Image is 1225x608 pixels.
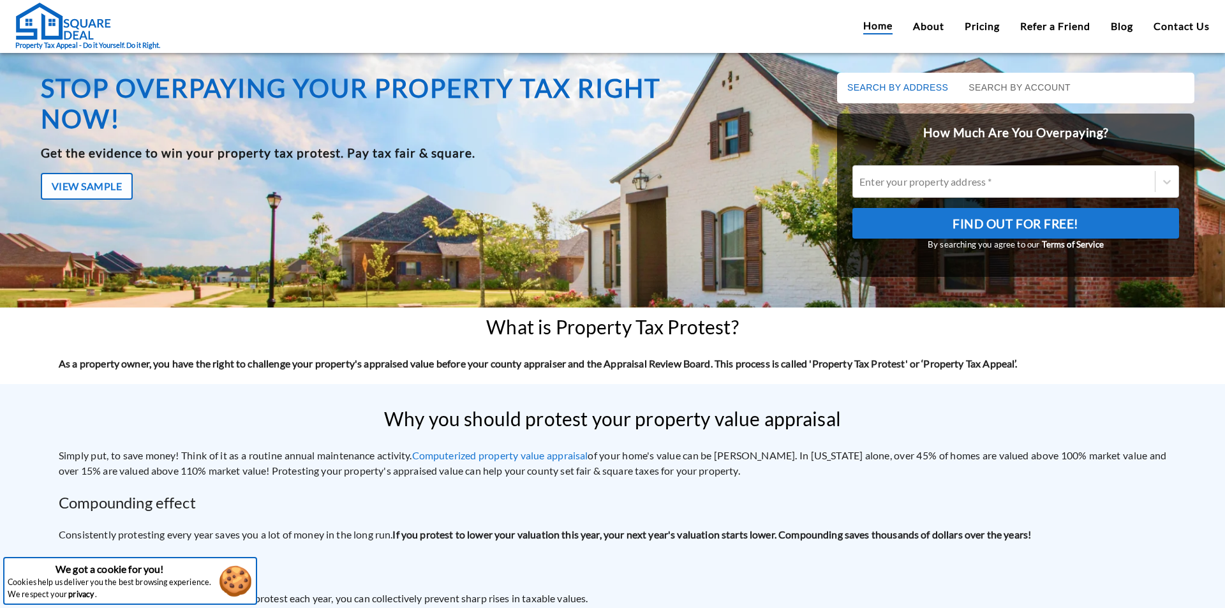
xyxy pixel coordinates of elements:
[852,208,1179,239] button: Find Out For Free!
[486,316,738,338] h2: What is Property Tax Protest?
[41,73,701,134] h1: Stop overpaying your property tax right now!
[41,145,475,160] b: Get the evidence to win your property tax protest. Pay tax fair & square.
[412,449,588,461] a: Computerized property value appraisal
[59,448,1166,478] p: Simply put, to save money! Think of it as a routine annual maintenance activity. of your home's v...
[1154,19,1210,34] a: Contact Us
[15,2,111,40] img: Square Deal
[392,528,1031,540] strong: If you protest to lower your valuation this year, your next year's valuation starts lower. Compou...
[68,589,94,601] a: privacy
[913,19,944,34] a: About
[965,19,1000,34] a: Pricing
[59,491,1166,514] h2: Compounding effect
[1020,19,1090,34] a: Refer a Friend
[59,527,1166,542] p: Consistently protesting every year saves you a lot of money in the long run.
[852,239,1179,251] small: By searching you agree to our
[59,357,1018,369] strong: As a property owner, you have the right to challenge your property's appraised value before your ...
[837,73,958,103] button: Search by Address
[15,2,160,51] a: Property Tax Appeal - Do it Yourself. Do it Right.
[59,555,1166,578] h2: Neighborhood effect
[59,591,1166,606] p: Besides, if you and your neighbors regularly protest each year, you can collectively prevent shar...
[56,563,164,575] strong: We got a cookie for you!
[41,173,133,200] button: View Sample
[1111,19,1133,34] a: Blog
[384,408,841,430] h2: Why you should protest your property value appraisal
[953,213,1079,235] span: Find Out For Free!
[958,73,1081,103] button: Search by Account
[837,73,1194,103] div: basic tabs example
[8,577,212,600] p: Cookies help us deliver you the best browsing experience. We respect your .
[863,18,893,34] a: Home
[837,114,1194,152] h2: How Much Are You Overpaying?
[1042,239,1104,249] a: Terms of Service
[215,564,256,598] button: Accept cookies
